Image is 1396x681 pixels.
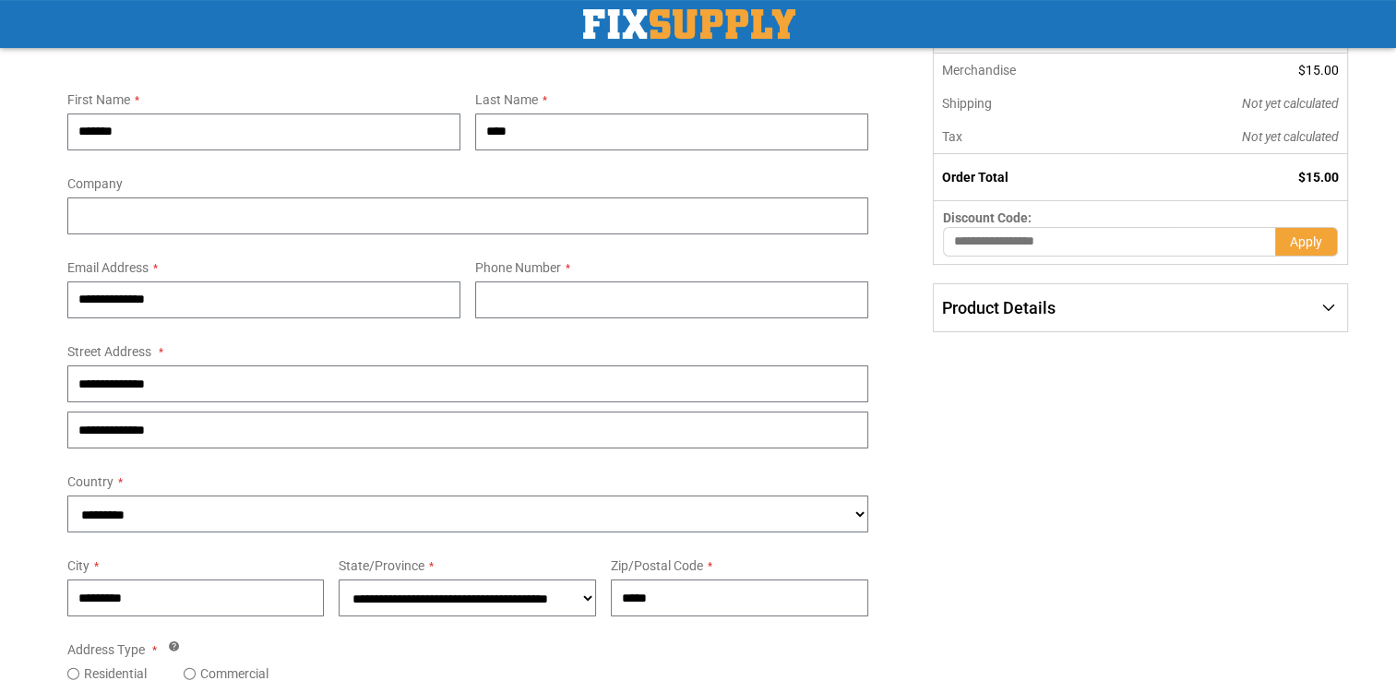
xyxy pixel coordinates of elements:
[67,558,89,573] span: City
[475,92,538,107] span: Last Name
[583,9,795,39] img: Fix Industrial Supply
[1242,129,1339,144] span: Not yet calculated
[934,120,1117,154] th: Tax
[942,96,992,111] span: Shipping
[943,210,1032,225] span: Discount Code:
[1298,170,1339,185] span: $15.00
[942,170,1008,185] strong: Order Total
[1275,227,1338,257] button: Apply
[67,176,123,191] span: Company
[339,558,424,573] span: State/Province
[1290,234,1322,249] span: Apply
[67,92,130,107] span: First Name
[67,474,113,489] span: Country
[67,344,151,359] span: Street Address
[611,558,703,573] span: Zip/Postal Code
[1298,63,1339,78] span: $15.00
[942,298,1056,317] span: Product Details
[934,54,1117,87] th: Merchandise
[1242,96,1339,111] span: Not yet calculated
[475,260,561,275] span: Phone Number
[583,9,795,39] a: store logo
[67,260,149,275] span: Email Address
[67,642,145,657] span: Address Type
